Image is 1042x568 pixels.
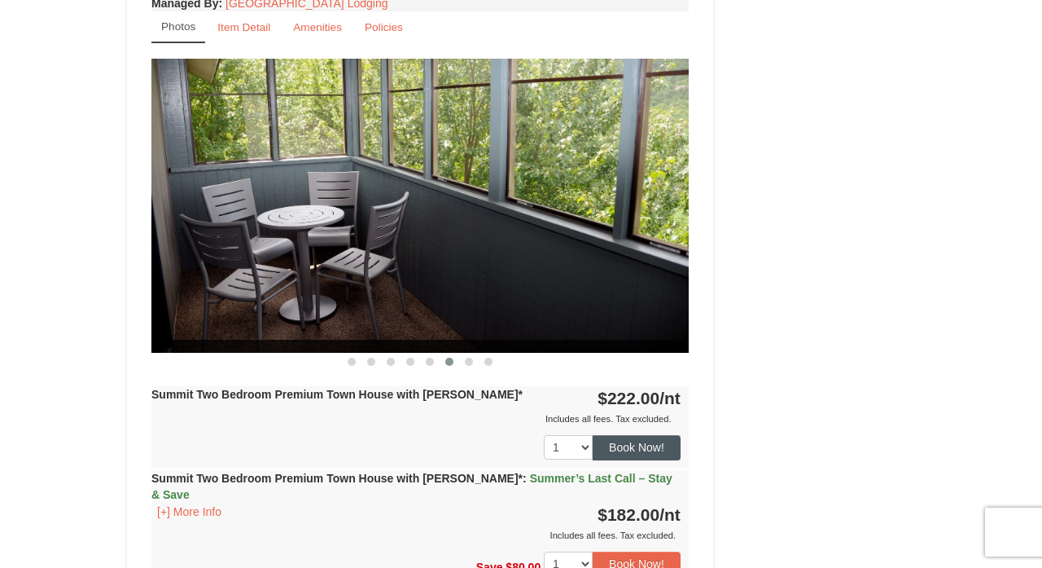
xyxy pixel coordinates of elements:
[282,11,352,43] a: Amenities
[659,389,681,407] span: /nt
[593,435,681,460] button: Book Now!
[151,411,681,427] div: Includes all fees. Tax excluded.
[151,472,672,501] span: Summer’s Last Call – Stay & Save
[598,389,681,407] strong: $222.00
[207,11,281,43] a: Item Detail
[659,505,681,524] span: /nt
[523,472,527,485] span: :
[365,21,403,33] small: Policies
[598,505,659,524] span: $182.00
[161,20,195,33] small: Photos
[151,503,227,521] button: [+] More Info
[217,21,270,33] small: Item Detail
[354,11,414,43] a: Policies
[151,472,672,501] strong: Summit Two Bedroom Premium Town House with [PERSON_NAME]*
[151,11,205,43] a: Photos
[151,388,523,401] strong: Summit Two Bedroom Premium Town House with [PERSON_NAME]*
[151,527,681,544] div: Includes all fees. Tax excluded.
[293,21,342,33] small: Amenities
[151,59,689,353] img: 18876286-231-1f15dcc1.png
